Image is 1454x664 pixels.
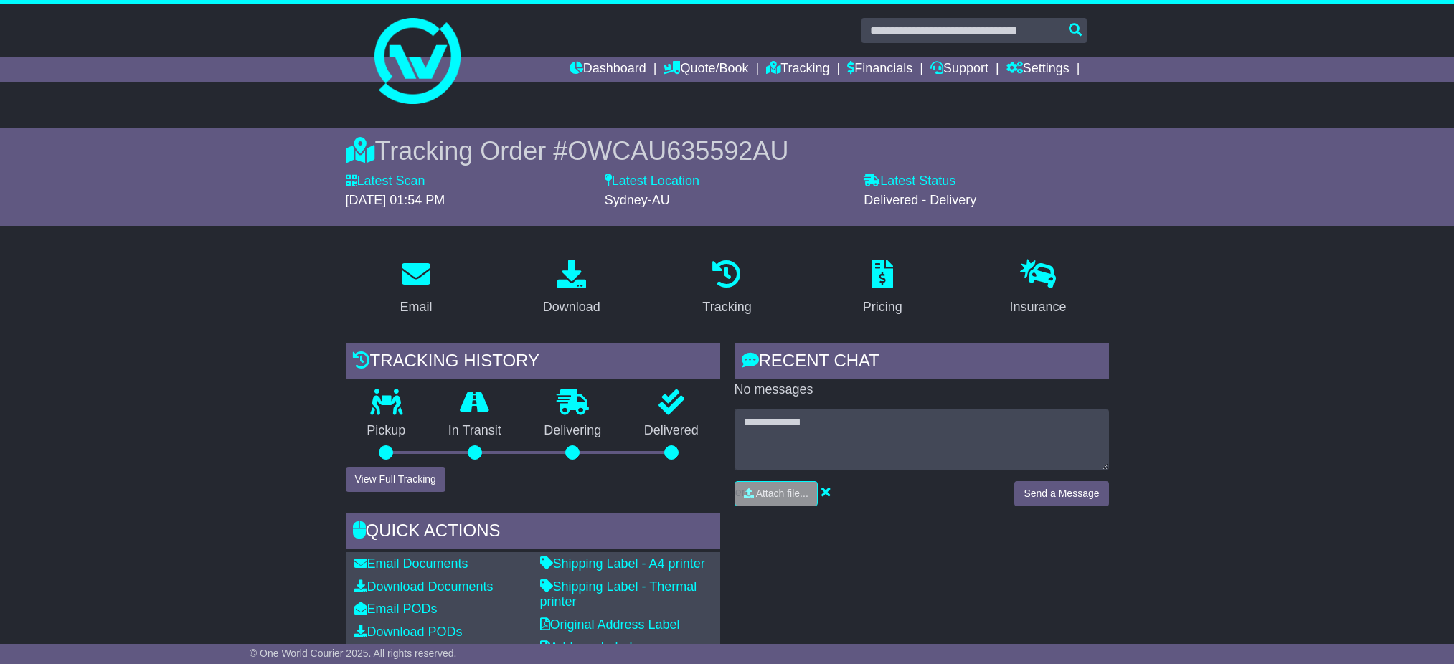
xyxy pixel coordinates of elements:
a: Financials [847,57,912,82]
a: Dashboard [570,57,646,82]
div: RECENT CHAT [735,343,1109,382]
div: Insurance [1010,298,1067,317]
a: Address Label [540,640,633,655]
a: Shipping Label - Thermal printer [540,579,697,610]
a: Email [390,255,441,322]
a: Email Documents [354,556,468,571]
a: Quote/Book [664,57,748,82]
a: Shipping Label - A4 printer [540,556,705,571]
div: Tracking Order # [346,136,1109,166]
div: Tracking [702,298,751,317]
label: Latest Status [864,174,955,189]
a: Original Address Label [540,617,680,632]
a: Insurance [1001,255,1076,322]
span: [DATE] 01:54 PM [346,193,445,207]
p: No messages [735,382,1109,398]
button: View Full Tracking [346,467,445,492]
span: Sydney-AU [605,193,670,207]
div: Pricing [863,298,902,317]
a: Email PODs [354,602,438,616]
label: Latest Location [605,174,699,189]
span: © One World Courier 2025. All rights reserved. [250,648,457,659]
button: Send a Message [1014,481,1108,506]
label: Latest Scan [346,174,425,189]
div: Quick Actions [346,513,720,552]
div: Download [543,298,600,317]
p: In Transit [427,423,523,439]
a: Download Documents [354,579,494,594]
span: OWCAU635592AU [567,136,788,166]
a: Settings [1006,57,1070,82]
a: Tracking [693,255,760,322]
div: Email [400,298,432,317]
a: Download [534,255,610,322]
div: Tracking history [346,343,720,382]
a: Tracking [766,57,829,82]
p: Delivered [623,423,720,439]
span: Delivered - Delivery [864,193,976,207]
a: Download PODs [354,625,463,639]
a: Support [930,57,988,82]
p: Pickup [346,423,428,439]
p: Delivering [523,423,623,439]
a: Pricing [854,255,912,322]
